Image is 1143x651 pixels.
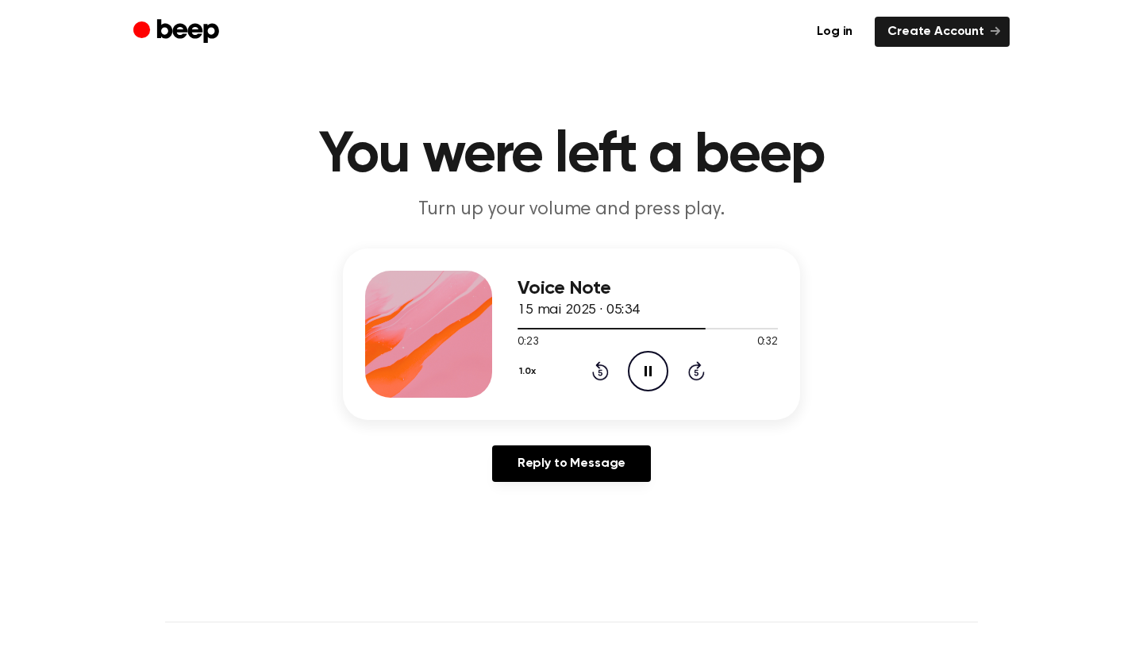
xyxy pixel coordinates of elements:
[518,358,542,385] button: 1.0x
[165,127,978,184] h1: You were left a beep
[518,334,538,351] span: 0:23
[518,278,778,299] h3: Voice Note
[804,17,865,47] a: Log in
[492,445,651,482] a: Reply to Message
[267,197,876,223] p: Turn up your volume and press play.
[875,17,1010,47] a: Create Account
[133,17,223,48] a: Beep
[518,303,640,318] span: 15 mai 2025 · 05:34
[757,334,778,351] span: 0:32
